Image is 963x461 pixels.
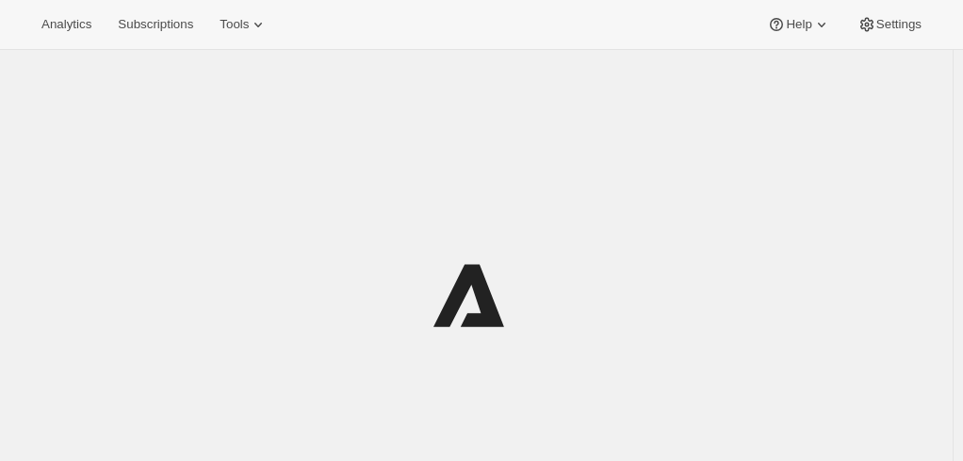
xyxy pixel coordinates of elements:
button: Settings [846,11,933,38]
span: Analytics [41,17,91,32]
button: Subscriptions [106,11,204,38]
span: Tools [220,17,249,32]
span: Subscriptions [118,17,193,32]
span: Settings [876,17,922,32]
button: Analytics [30,11,103,38]
span: Help [786,17,811,32]
button: Help [756,11,841,38]
button: Tools [208,11,279,38]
